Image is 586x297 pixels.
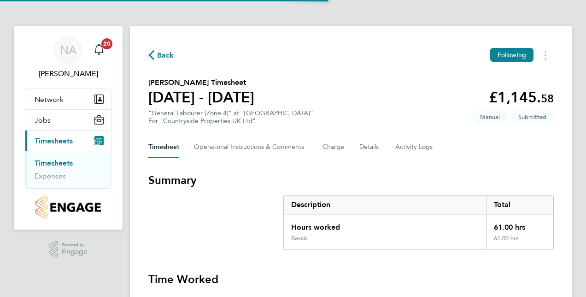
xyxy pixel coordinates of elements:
span: Jobs [35,116,51,125]
span: 20 [101,38,112,49]
a: Powered byEngage [49,241,88,258]
div: Hours worked [284,214,486,235]
img: countryside-properties-logo-retina.png [35,196,100,219]
div: Summary [283,195,554,250]
span: Timesheets [35,137,73,145]
div: 61.00 hrs [486,214,553,235]
button: Operational Instructions & Comments [194,136,308,158]
h3: Time Worked [148,272,554,287]
span: 58 [541,92,554,105]
button: Timesheets [25,131,111,151]
div: For "Countryside Properties UK Ltd" [148,117,313,125]
div: "General Labourer (Zone 4)" at "[GEOGRAPHIC_DATA]" [148,109,313,125]
a: Expenses [35,172,66,180]
span: Nabeel Anwar [25,68,111,79]
nav: Main navigation [14,26,123,230]
button: Timesheets Menu [537,48,554,62]
a: 20 [90,35,108,65]
button: Following [490,48,533,62]
button: Jobs [25,110,111,130]
a: Go to home page [25,196,111,219]
div: Timesheets [25,151,111,188]
div: Bascis [291,235,308,242]
div: Total [486,196,553,214]
h2: [PERSON_NAME] Timesheet [148,77,254,88]
span: Back [157,50,174,61]
div: 61.00 hrs [486,235,553,249]
span: Network [35,95,64,104]
a: Timesheets [35,159,73,167]
h1: [DATE] - [DATE] [148,88,254,107]
button: Charge [322,136,345,158]
span: Powered by [62,241,88,249]
app-decimal: £1,145. [489,89,554,106]
span: This timesheet was manually created. [473,109,507,125]
button: Network [25,89,111,109]
span: Following [498,51,526,59]
button: Timesheet [148,136,179,158]
a: NA[PERSON_NAME] [25,35,111,79]
button: Back [148,49,174,61]
button: Details [359,136,381,158]
h3: Summary [148,173,554,188]
span: Engage [62,248,88,256]
div: Description [284,196,486,214]
span: NA [60,44,76,56]
button: Activity Logs [395,136,434,158]
span: This timesheet is Submitted. [511,109,554,125]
